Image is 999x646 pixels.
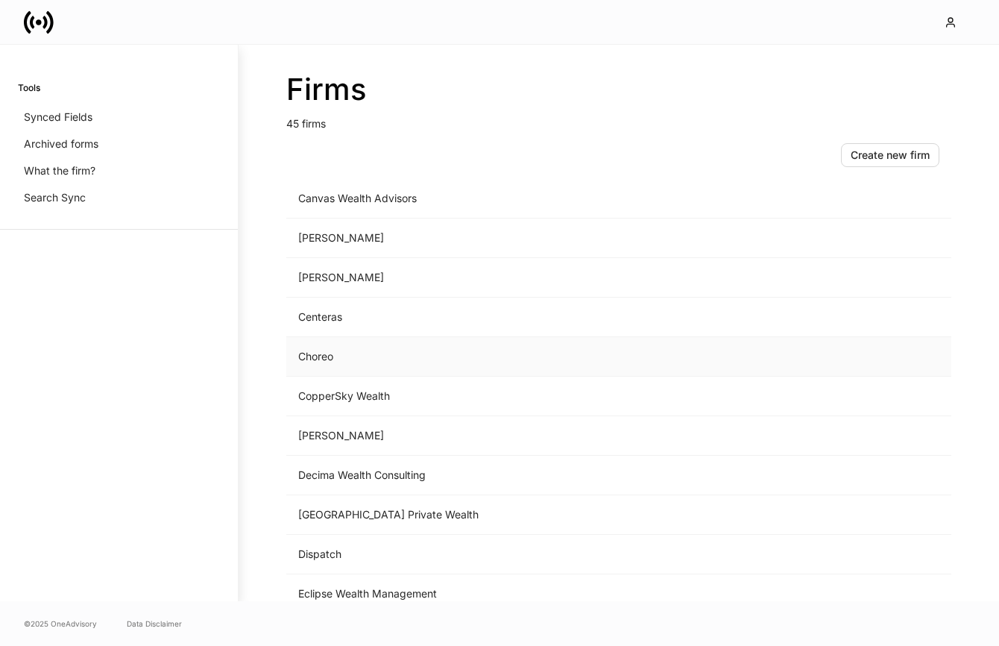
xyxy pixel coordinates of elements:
[286,72,951,107] h2: Firms
[286,298,704,337] td: Centeras
[18,131,220,157] a: Archived forms
[127,618,182,630] a: Data Disclaimer
[24,190,86,205] p: Search Sync
[286,377,704,416] td: CopperSky Wealth
[24,618,97,630] span: © 2025 OneAdvisory
[286,535,704,574] td: Dispatch
[18,81,40,95] h6: Tools
[286,574,704,614] td: Eclipse Wealth Management
[286,179,704,219] td: Canvas Wealth Advisors
[841,143,939,167] button: Create new firm
[286,107,951,131] p: 45 firms
[286,258,704,298] td: [PERSON_NAME]
[286,456,704,495] td: Decima Wealth Consulting
[286,416,704,456] td: [PERSON_NAME]
[24,137,98,151] p: Archived forms
[286,219,704,258] td: [PERSON_NAME]
[286,337,704,377] td: Choreo
[851,150,930,160] div: Create new firm
[18,104,220,131] a: Synced Fields
[24,163,95,178] p: What the firm?
[18,184,220,211] a: Search Sync
[18,157,220,184] a: What the firm?
[286,495,704,535] td: [GEOGRAPHIC_DATA] Private Wealth
[24,110,92,125] p: Synced Fields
